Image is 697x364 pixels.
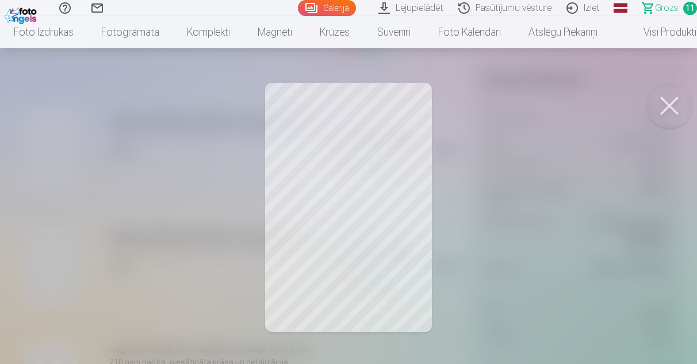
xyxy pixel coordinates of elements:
a: Suvenīri [363,16,424,48]
a: Komplekti [173,16,244,48]
a: Foto kalendāri [424,16,515,48]
img: /fa1 [5,5,40,24]
a: Krūzes [306,16,363,48]
span: Grozs [655,1,679,15]
a: Fotogrāmata [87,16,173,48]
span: 11 [683,2,697,15]
a: Magnēti [244,16,306,48]
a: Atslēgu piekariņi [515,16,611,48]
